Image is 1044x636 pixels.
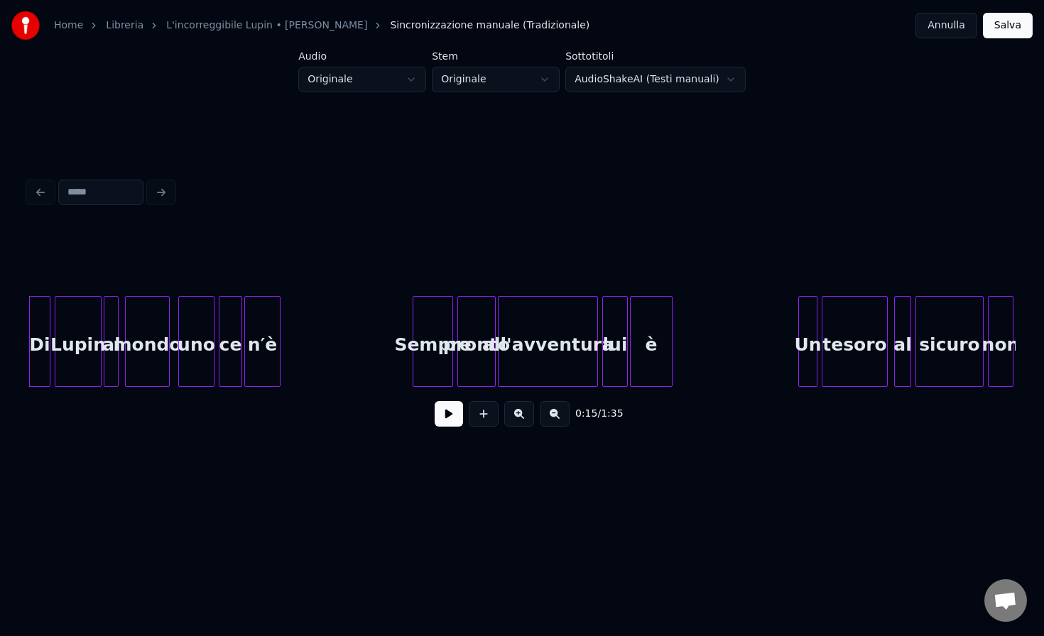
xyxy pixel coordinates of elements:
a: Libreria [106,18,143,33]
span: 0:15 [575,407,597,421]
label: Audio [298,51,426,61]
div: / [575,407,609,421]
nav: breadcrumb [54,18,589,33]
button: Salva [983,13,1033,38]
a: Home [54,18,83,33]
div: Aprire la chat [984,579,1027,622]
span: 1:35 [601,407,623,421]
label: Sottotitoli [565,51,746,61]
label: Stem [432,51,560,61]
button: Annulla [915,13,977,38]
a: L'incorreggibile Lupin • [PERSON_NAME] [166,18,367,33]
span: Sincronizzazione manuale (Tradizionale) [390,18,589,33]
img: youka [11,11,40,40]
